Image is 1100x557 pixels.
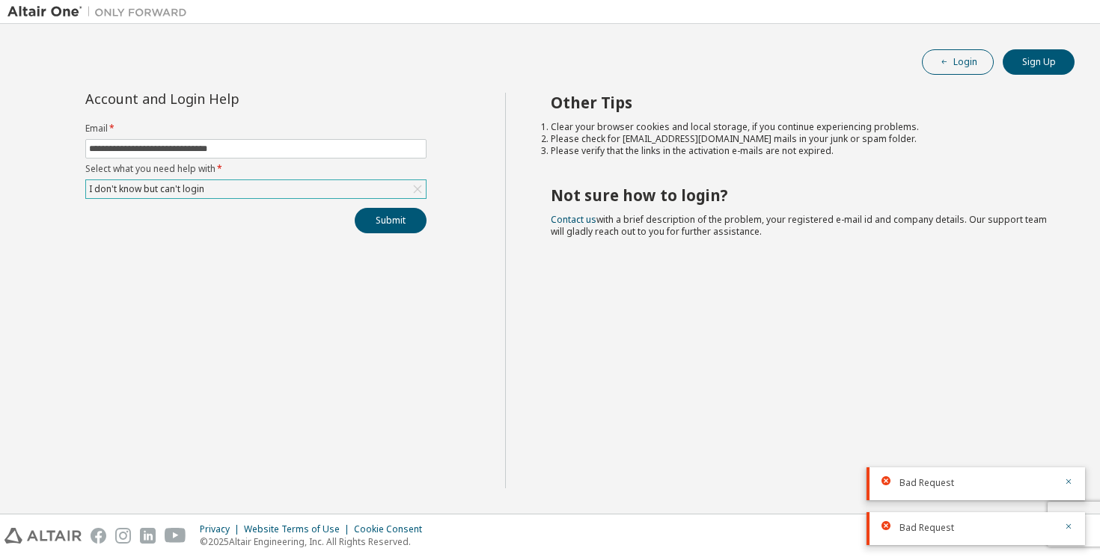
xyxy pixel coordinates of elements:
div: I don't know but can't login [87,181,207,197]
button: Submit [355,208,427,233]
img: youtube.svg [165,528,186,544]
li: Please check for [EMAIL_ADDRESS][DOMAIN_NAME] mails in your junk or spam folder. [551,133,1048,145]
div: Website Terms of Use [244,523,354,535]
li: Please verify that the links in the activation e-mails are not expired. [551,145,1048,157]
img: linkedin.svg [140,528,156,544]
button: Sign Up [1003,49,1075,75]
div: Privacy [200,523,244,535]
h2: Other Tips [551,93,1048,112]
div: Account and Login Help [85,93,358,105]
img: instagram.svg [115,528,131,544]
p: © 2025 Altair Engineering, Inc. All Rights Reserved. [200,535,431,548]
img: Altair One [7,4,195,19]
img: altair_logo.svg [4,528,82,544]
div: I don't know but can't login [86,180,426,198]
div: Cookie Consent [354,523,431,535]
h2: Not sure how to login? [551,185,1048,205]
span: with a brief description of the problem, your registered e-mail id and company details. Our suppo... [551,213,1047,238]
span: Bad Request [899,522,954,534]
label: Email [85,123,427,135]
li: Clear your browser cookies and local storage, if you continue experiencing problems. [551,121,1048,133]
span: Bad Request [899,477,954,489]
img: facebook.svg [91,528,106,544]
a: Contact us [551,213,596,226]
label: Select what you need help with [85,163,427,175]
button: Login [922,49,994,75]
